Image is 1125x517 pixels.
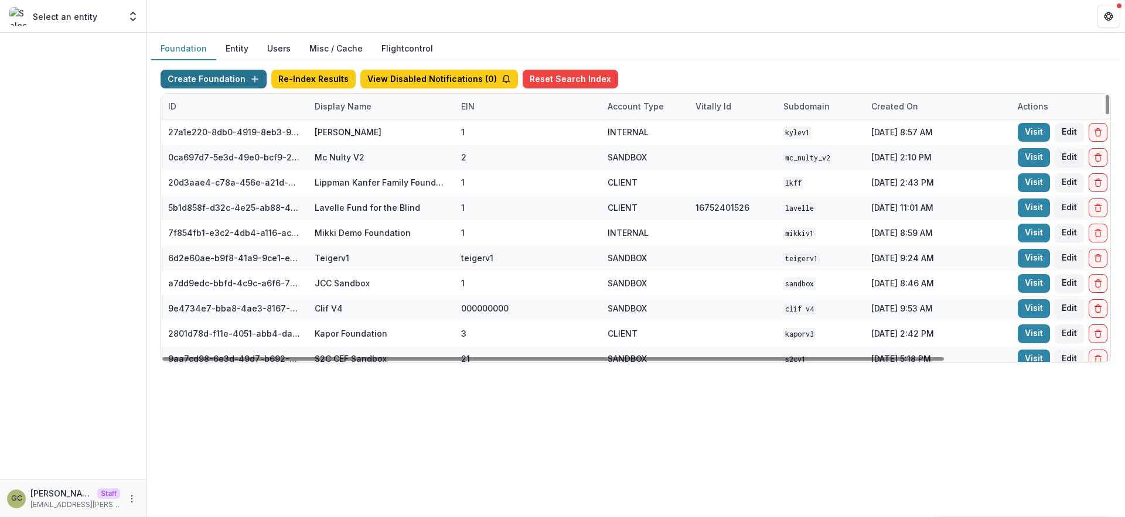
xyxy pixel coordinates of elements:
a: Visit [1018,249,1050,268]
div: SANDBOX [608,302,647,314]
div: Teigerv1 [315,252,349,264]
button: Delete Foundation [1089,274,1107,293]
div: EIN [454,94,601,119]
div: Lavelle Fund for the Blind [315,201,420,214]
div: INTERNAL [608,227,649,239]
div: CLIENT [608,327,637,340]
div: 6d2e60ae-b9f8-41a9-9ce1-e608d0f20ec5 [168,252,301,264]
button: Delete Foundation [1089,173,1107,192]
div: SANDBOX [608,151,647,163]
button: Edit [1055,299,1084,318]
button: Delete Foundation [1089,249,1107,268]
div: SANDBOX [608,352,647,365]
div: Lippman Kanfer Family Foundation [315,176,447,189]
button: Delete Foundation [1089,224,1107,242]
button: Edit [1055,224,1084,242]
div: 21 [461,352,470,365]
button: Delete Foundation [1089,350,1107,368]
button: Edit [1055,123,1084,142]
button: Foundation [151,37,216,60]
div: SANDBOX [608,277,647,289]
div: 1 [461,176,465,189]
div: Vitally Id [688,100,738,112]
button: Get Help [1097,5,1120,28]
div: 2801d78d-f11e-4051-abb4-dab00da98882 [168,327,301,340]
div: INTERNAL [608,126,649,138]
a: Visit [1018,350,1050,368]
div: CLIENT [608,201,637,214]
code: lkff [783,177,803,189]
a: Visit [1018,148,1050,167]
div: Display Name [308,100,379,112]
div: ID [161,94,308,119]
div: Actions [1011,100,1055,112]
p: [PERSON_NAME] [30,487,93,499]
div: 9aa7cd98-6e3d-49d7-b692-3e5f3d1facd4 [168,352,301,365]
div: Mc Nulty V2 [315,151,364,163]
button: Create Foundation [161,70,267,88]
div: [PERSON_NAME] [315,126,381,138]
div: Display Name [308,94,454,119]
code: sandbox [783,278,816,290]
p: Select an entity [33,11,97,23]
button: Delete Foundation [1089,198,1107,217]
code: kylev1 [783,126,812,139]
div: Mikki Demo Foundation [315,227,411,239]
button: Edit [1055,148,1084,167]
a: Visit [1018,274,1050,293]
div: ID [161,100,183,112]
button: Edit [1055,274,1084,293]
code: Clif V4 [783,303,816,315]
div: JCC Sandbox [315,277,370,289]
div: 1 [461,227,465,239]
div: Created on [864,94,1011,119]
div: [DATE] 2:42 PM [864,321,1011,346]
button: View Disabled Notifications (0) [360,70,518,88]
div: 0ca697d7-5e3d-49e0-bcf9-217f69e92d71 [168,151,301,163]
div: Clif V4 [315,302,343,314]
a: Visit [1018,123,1050,142]
a: Flightcontrol [381,42,433,54]
button: Misc / Cache [300,37,372,60]
code: teigerv1 [783,252,820,265]
button: Entity [216,37,258,60]
button: More [125,492,139,506]
div: 20d3aae4-c78a-456e-a21d-91c97a6a725f [168,176,301,189]
a: Visit [1018,173,1050,192]
div: Account Type [601,94,688,119]
button: Delete Foundation [1089,299,1107,318]
button: Open entity switcher [125,5,141,28]
div: [DATE] 8:46 AM [864,271,1011,296]
div: Account Type [601,100,671,112]
a: Visit [1018,299,1050,318]
div: Subdomain [776,100,837,112]
div: Kapor Foundation [315,327,387,340]
div: SANDBOX [608,252,647,264]
div: 9e4734e7-bba8-4ae3-8167-95d86cec7b4b [168,302,301,314]
code: mc_nulty_v2 [783,152,832,164]
a: Visit [1018,324,1050,343]
button: Edit [1055,350,1084,368]
div: 1 [461,201,465,214]
p: [EMAIL_ADDRESS][PERSON_NAME][DOMAIN_NAME] [30,499,120,510]
button: Edit [1055,249,1084,268]
div: S2C CEF Sandbox [315,352,387,365]
code: lavelle [783,202,816,214]
button: Users [258,37,300,60]
button: Edit [1055,198,1084,217]
button: Delete Foundation [1089,123,1107,142]
code: mikkiv1 [783,227,816,239]
code: kaporv3 [783,328,816,340]
button: Reset Search Index [523,70,618,88]
div: [DATE] 2:43 PM [864,170,1011,195]
a: Visit [1018,224,1050,242]
div: 7f854fb1-e3c2-4db4-a116-aca576521abc [168,227,301,239]
div: 2 [461,151,466,163]
div: Created on [864,100,925,112]
div: [DATE] 8:57 AM [864,119,1011,145]
div: 16752401526 [696,201,749,214]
